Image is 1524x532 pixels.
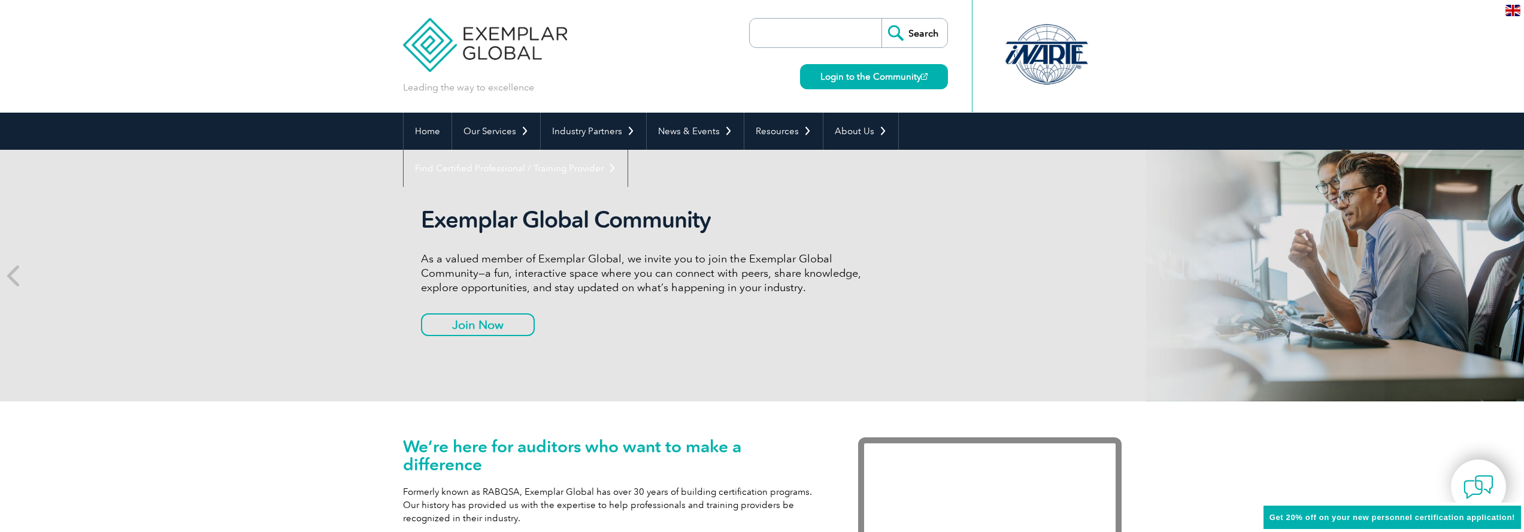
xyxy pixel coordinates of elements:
[404,150,628,187] a: Find Certified Professional / Training Provider
[404,113,452,150] a: Home
[744,113,823,150] a: Resources
[647,113,744,150] a: News & Events
[823,113,898,150] a: About Us
[881,19,947,47] input: Search
[421,252,870,295] p: As a valued member of Exemplar Global, we invite you to join the Exemplar Global Community—a fun,...
[1505,5,1520,16] img: en
[421,206,870,234] h2: Exemplar Global Community
[1464,472,1493,502] img: contact-chat.png
[921,73,928,80] img: open_square.png
[403,437,822,473] h1: We’re here for auditors who want to make a difference
[403,485,822,525] p: Formerly known as RABQSA, Exemplar Global has over 30 years of building certification programs. O...
[1270,513,1515,522] span: Get 20% off on your new personnel certification application!
[452,113,540,150] a: Our Services
[800,64,948,89] a: Login to the Community
[541,113,646,150] a: Industry Partners
[403,81,534,94] p: Leading the way to excellence
[421,313,535,336] a: Join Now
